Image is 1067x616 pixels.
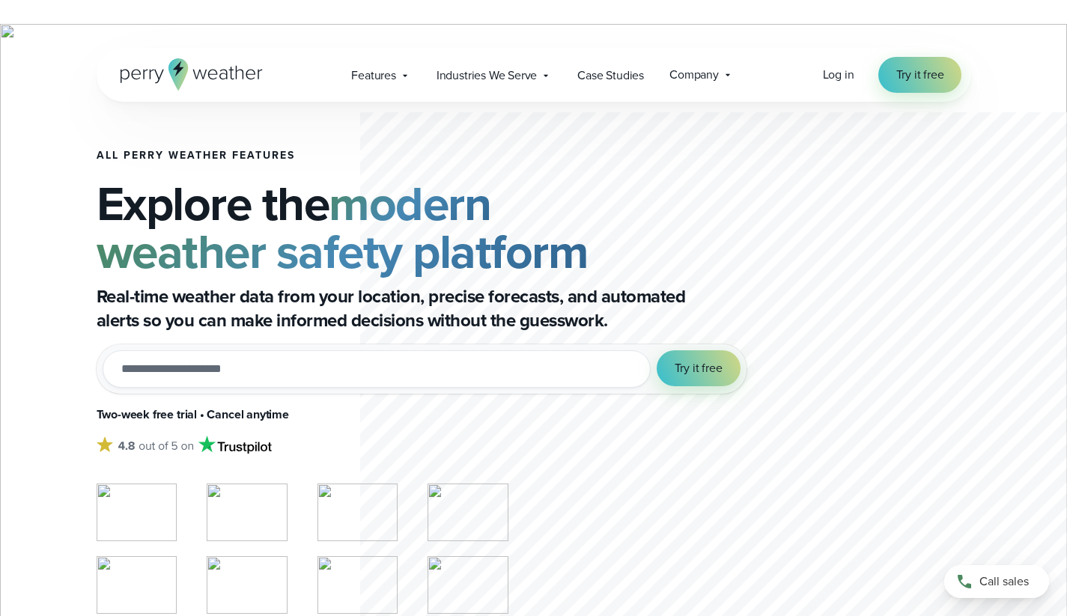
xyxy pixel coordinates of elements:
img: Amazon-Air.svg [97,556,177,614]
strong: Two-week free trial • Cancel anytime [97,406,289,423]
h2: Explore the [97,180,747,275]
img: NASA.svg [97,484,177,541]
strong: modern weather safety platform [97,168,589,287]
span: Log in [823,66,854,83]
span: Company [669,66,719,84]
img: %E2%9C%85-SEC.svg [428,484,508,541]
span: Features [351,67,396,85]
a: Case Studies [565,60,657,91]
a: Call sales [944,565,1049,598]
a: Try it free [878,57,962,93]
img: Corona-Norco-Unified-School-District.svg [317,484,398,541]
span: Try it free [896,66,944,84]
button: Try it free [657,350,741,386]
img: PGA.svg [317,556,398,614]
a: Log in [823,66,854,84]
img: NFL.svg [207,556,288,614]
p: Real-time weather data from your location, precise forecasts, and automated alerts so you can mak... [97,284,696,332]
span: Call sales [979,573,1029,591]
img: MLB.svg [428,556,508,614]
span: Industries We Serve [437,67,538,85]
span: Try it free [675,359,723,377]
h1: All Perry Weather Features [97,150,747,162]
span: Case Studies [577,67,644,85]
img: Turner-Construction_1.svg [207,484,288,541]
